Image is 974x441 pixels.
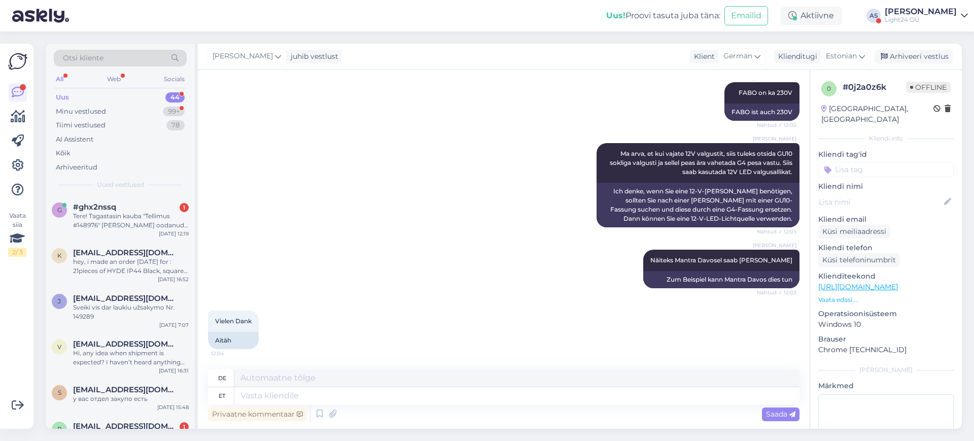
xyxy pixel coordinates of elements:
div: Klient [690,51,715,62]
div: All [54,73,65,86]
span: [PERSON_NAME] [213,51,273,62]
div: 1 [180,203,189,212]
span: Näiteks Mantra Davosel saab [PERSON_NAME] [650,256,792,264]
div: Aitäh [208,332,259,349]
span: FABO on ka 230V [739,89,792,96]
div: juhib vestlust [287,51,338,62]
span: k [57,252,62,259]
button: Emailid [724,6,768,25]
div: Privaatne kommentaar [208,408,307,421]
input: Lisa tag [818,162,954,177]
span: Nähtud ✓ 12:03 [757,289,796,296]
span: g [57,206,62,214]
div: Ich denke, wenn Sie eine 12-V-[PERSON_NAME] benötigen, sollten Sie nach einer [PERSON_NAME] mit e... [597,183,799,227]
div: [DATE] 16:31 [159,367,189,375]
div: у вас отдел закупо есть [73,394,189,403]
span: Nähtud ✓ 12:03 [757,228,796,235]
div: Küsi meiliaadressi [818,225,890,239]
span: Offline [906,82,951,93]
div: [DATE] 16:52 [158,276,189,283]
div: Minu vestlused [56,107,106,117]
p: Kliendi nimi [818,181,954,192]
div: # 0j2a0z6k [843,81,906,93]
div: Web [105,73,123,86]
div: Klienditugi [774,51,817,62]
p: Klienditeekond [818,271,954,282]
p: Windows 10 [818,319,954,330]
span: v [57,343,61,351]
b: Uus! [606,11,625,20]
div: Sveiki vis dar laukiu užsakymo Nr. 149289 [73,303,189,321]
span: Vielen Dank [215,317,252,325]
span: Otsi kliente [63,53,103,63]
p: Kliendi telefon [818,243,954,253]
div: Arhiveeritud [56,162,97,173]
span: Saada [766,410,795,419]
div: 2 / 3 [8,248,26,257]
div: de [218,369,226,387]
span: s [58,389,61,396]
span: Estonian [826,51,857,62]
div: Arhiveeri vestlus [875,50,953,63]
p: Kliendi email [818,214,954,225]
span: [PERSON_NAME] [753,242,796,249]
span: justmisius@gmail.com [73,294,179,303]
div: [GEOGRAPHIC_DATA], [GEOGRAPHIC_DATA] [821,104,933,125]
a: [URL][DOMAIN_NAME] [818,282,898,291]
span: [PERSON_NAME] [753,135,796,143]
p: Chrome [TECHNICAL_ID] [818,345,954,355]
div: 1 [180,422,189,431]
span: #ghx2nssq [73,202,116,212]
div: [DATE] 7:07 [159,321,189,329]
span: ritvaleinonen@hotmail.com [73,422,179,431]
div: AI Assistent [56,134,93,145]
div: Tere! Tagastasin kauba "Tellimus #148976" [PERSON_NAME] oodanud kuu aega tagasisidet. Kas saate u... [73,212,189,230]
div: Light24 OÜ [885,16,957,24]
div: Kliendi info [818,134,954,143]
div: [PERSON_NAME] [885,8,957,16]
div: et [219,387,225,404]
span: vanheiningenruud@gmail.com [73,340,179,349]
div: FABO ist auch 230V [724,104,799,121]
p: Kliendi tag'id [818,149,954,160]
div: Socials [162,73,187,86]
span: Ma arva, et kui vajate 12V valgustit, siis tuleks otsida GU10 sokliga valgusti ja sellel peas ära... [610,150,794,176]
span: German [723,51,752,62]
img: Askly Logo [8,52,27,71]
p: Operatsioonisüsteem [818,309,954,319]
div: [DATE] 12:19 [159,230,189,238]
div: Tiimi vestlused [56,120,106,130]
div: [DATE] 15:48 [157,403,189,411]
span: kuninkaantie752@gmail.com [73,248,179,257]
p: Brauser [818,334,954,345]
div: Küsi telefoninumbrit [818,253,900,267]
span: r [57,425,62,433]
div: Kõik [56,148,71,158]
div: 99+ [163,107,185,117]
div: Vaata siia [8,211,26,257]
div: Proovi tasuta juba täna: [606,10,720,22]
span: 12:04 [211,350,249,357]
div: AS [866,9,881,23]
span: Uued vestlused [97,180,144,189]
div: 78 [166,120,185,130]
p: Vaata edasi ... [818,295,954,304]
input: Lisa nimi [819,196,942,208]
span: Nähtud ✓ 12:02 [757,121,796,129]
div: [PERSON_NAME] [818,365,954,375]
span: j [58,297,61,305]
div: Aktiivne [780,7,842,25]
div: Uus [56,92,69,103]
p: Märkmed [818,381,954,391]
div: Hi, any idea when shipment is expected? I haven’t heard anything yet. Commande n°149638] ([DATE])... [73,349,189,367]
div: hey, i made an order [DATE] for : 21pieces of HYDE IP44 Black, square lamps We opened the package... [73,257,189,276]
a: [PERSON_NAME]Light24 OÜ [885,8,968,24]
div: Zum Beispiel kann Mantra Davos dies tun [643,271,799,288]
span: shahzoda@ovivoelektrik.com.tr [73,385,179,394]
div: 44 [165,92,185,103]
span: 0 [827,85,831,92]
